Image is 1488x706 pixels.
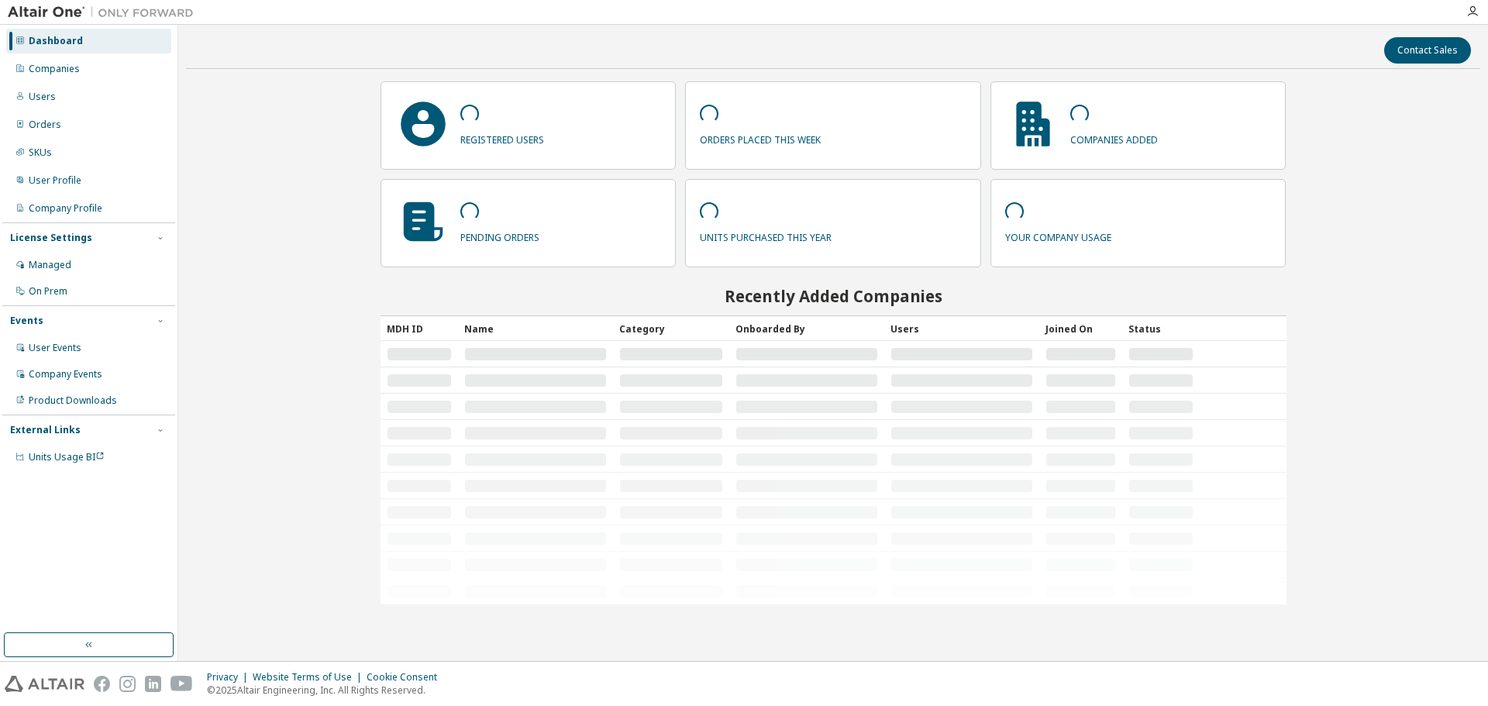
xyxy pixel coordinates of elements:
[1070,129,1158,146] p: companies added
[367,671,446,684] div: Cookie Consent
[170,676,193,692] img: youtube.svg
[619,316,723,341] div: Category
[29,394,117,407] div: Product Downloads
[29,63,80,75] div: Companies
[460,226,539,244] p: pending orders
[29,450,105,463] span: Units Usage BI
[8,5,201,20] img: Altair One
[1005,226,1111,244] p: your company usage
[29,119,61,131] div: Orders
[460,129,544,146] p: registered users
[29,259,71,271] div: Managed
[145,676,161,692] img: linkedin.svg
[29,174,81,187] div: User Profile
[29,368,102,381] div: Company Events
[700,226,832,244] p: units purchased this year
[29,35,83,47] div: Dashboard
[29,146,52,159] div: SKUs
[381,286,1286,306] h2: Recently Added Companies
[10,315,43,327] div: Events
[735,316,878,341] div: Onboarded By
[94,676,110,692] img: facebook.svg
[10,232,92,244] div: License Settings
[253,671,367,684] div: Website Terms of Use
[700,129,821,146] p: orders placed this week
[29,91,56,103] div: Users
[387,316,452,341] div: MDH ID
[207,684,446,697] p: © 2025 Altair Engineering, Inc. All Rights Reserved.
[1384,37,1471,64] button: Contact Sales
[29,342,81,354] div: User Events
[29,202,102,215] div: Company Profile
[1045,316,1116,341] div: Joined On
[119,676,136,692] img: instagram.svg
[29,285,67,298] div: On Prem
[1128,316,1193,341] div: Status
[10,424,81,436] div: External Links
[464,316,607,341] div: Name
[890,316,1033,341] div: Users
[207,671,253,684] div: Privacy
[5,676,84,692] img: altair_logo.svg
